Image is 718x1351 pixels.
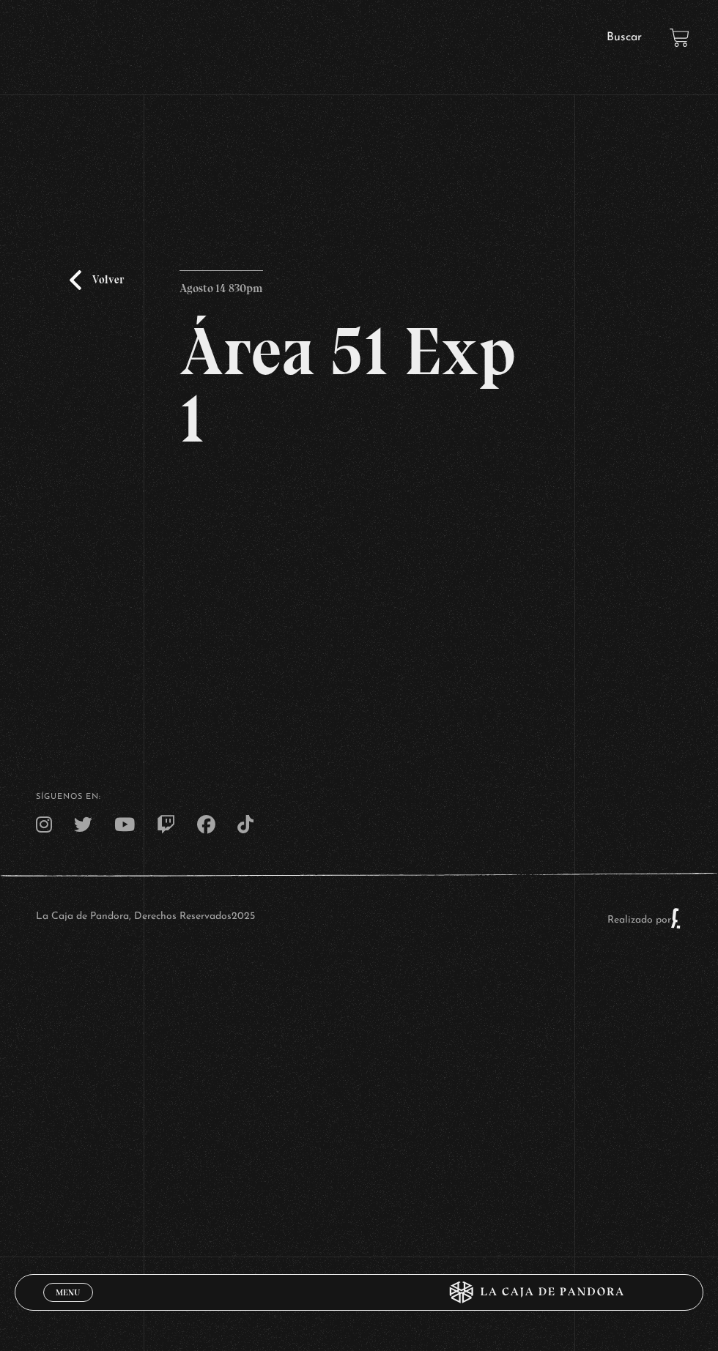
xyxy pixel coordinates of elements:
a: Volver [70,270,124,290]
iframe: Dailymotion video player – PROGRAMA - AREA 51 - 14 DE AGOSTO [179,474,538,676]
a: Buscar [607,31,642,43]
a: Realizado por [607,915,682,926]
h4: SÍguenos en: [36,793,682,801]
a: View your shopping cart [670,28,689,48]
p: Agosto 14 830pm [179,270,263,299]
h2: Área 51 Exp 1 [179,318,538,453]
p: La Caja de Pandora, Derechos Reservados 2025 [36,907,255,929]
